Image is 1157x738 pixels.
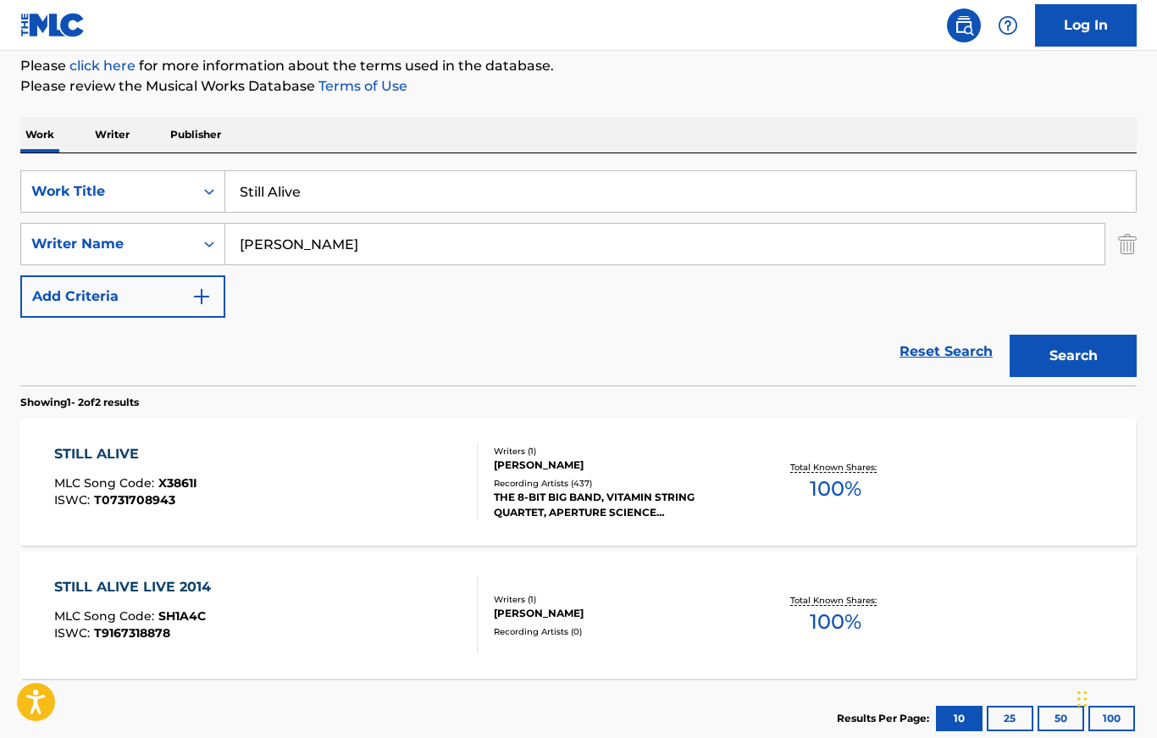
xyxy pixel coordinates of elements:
[54,444,197,464] div: STILL ALIVE
[1077,674,1088,724] div: Ziehen
[790,461,881,474] p: Total Known Shares:
[790,594,881,607] p: Total Known Shares:
[20,275,225,318] button: Add Criteria
[69,58,136,74] a: click here
[20,117,59,153] p: Work
[936,706,983,731] button: 10
[20,170,1137,386] form: Search Form
[54,625,94,641] span: ISWC :
[31,181,184,202] div: Work Title
[810,607,861,637] span: 100 %
[94,625,170,641] span: T9167318878
[165,117,226,153] p: Publisher
[494,458,743,473] div: [PERSON_NAME]
[54,492,94,508] span: ISWC :
[1035,4,1137,47] a: Log In
[810,474,861,504] span: 100 %
[158,475,197,491] span: X3861I
[494,477,743,490] div: Recording Artists ( 437 )
[20,76,1137,97] p: Please review the Musical Works Database
[998,15,1018,36] img: help
[20,395,139,410] p: Showing 1 - 2 of 2 results
[494,625,743,638] div: Recording Artists ( 0 )
[54,577,219,597] div: STILL ALIVE LIVE 2014
[20,552,1137,679] a: STILL ALIVE LIVE 2014MLC Song Code:SH1A4CISWC:T9167318878Writers (1)[PERSON_NAME]Recording Artist...
[1038,706,1084,731] button: 50
[94,492,175,508] span: T0731708943
[494,593,743,606] div: Writers ( 1 )
[494,490,743,520] div: THE 8-BIT BIG BAND, VITAMIN STRING QUARTET, APERTURE SCIENCE PSYCHOACOUSTIC LABORATORIES, THE 8-B...
[20,56,1137,76] p: Please for more information about the terms used in the database.
[54,608,158,624] span: MLC Song Code :
[20,419,1137,546] a: STILL ALIVEMLC Song Code:X3861IISWC:T0731708943Writers (1)[PERSON_NAME]Recording Artists (437)THE...
[987,706,1033,731] button: 25
[837,711,933,726] p: Results Per Page:
[954,15,974,36] img: search
[991,8,1025,42] div: Help
[191,286,212,307] img: 9d2ae6d4665cec9f34b9.svg
[315,78,407,94] a: Terms of Use
[1072,657,1157,738] iframe: Chat Widget
[20,13,86,37] img: MLC Logo
[31,234,184,254] div: Writer Name
[1118,223,1137,265] img: Delete Criterion
[158,608,206,624] span: SH1A4C
[494,606,743,621] div: [PERSON_NAME]
[1010,335,1137,377] button: Search
[494,445,743,458] div: Writers ( 1 )
[947,8,981,42] a: Public Search
[891,333,1001,370] a: Reset Search
[54,475,158,491] span: MLC Song Code :
[90,117,135,153] p: Writer
[1072,657,1157,738] div: Chat-Widget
